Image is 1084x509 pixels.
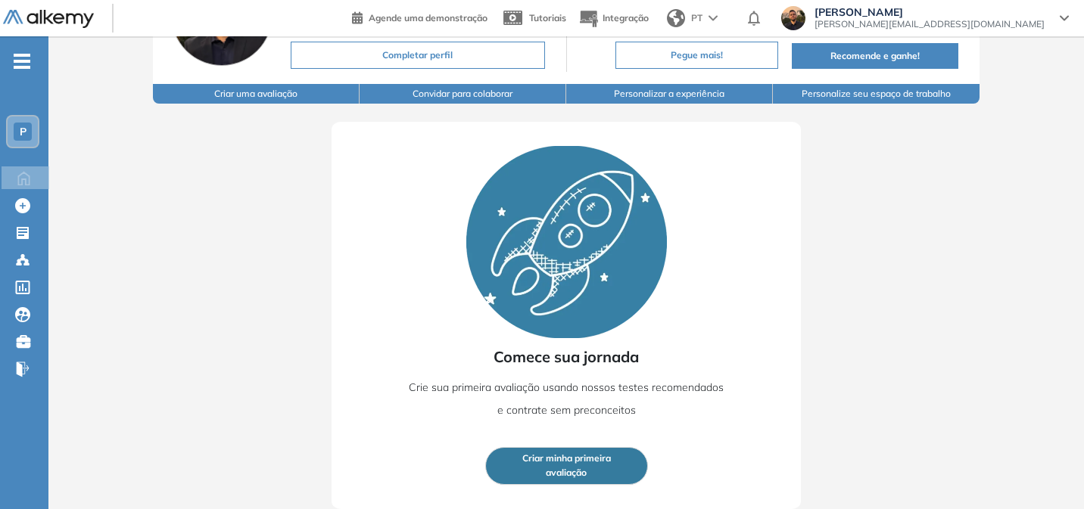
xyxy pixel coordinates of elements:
[3,10,94,29] img: Logotipo
[709,15,718,21] img: arrow
[522,452,611,466] span: Criar minha primeira
[20,126,26,138] span: P
[792,43,958,69] button: Recomende e ganhe!
[815,18,1045,30] span: [PERSON_NAME][EMAIL_ADDRESS][DOMAIN_NAME]
[667,9,685,27] img: world
[153,84,360,104] button: Criar uma avaliação
[406,376,726,421] p: Crie sua primeira avaliação usando nossos testes recomendados e contrate sem preconceitos
[546,466,587,480] span: avaliação
[485,447,648,485] button: Criar minha primeiraavaliação
[291,42,544,69] button: Completar perfil
[603,12,649,23] span: Integração
[369,12,487,23] span: Agende uma demonstração
[578,2,649,35] button: Integração
[352,8,487,26] a: Agende uma demonstração
[466,146,667,338] img: Rocket
[566,84,773,104] button: Personalizar a experiência
[815,6,1045,18] span: [PERSON_NAME]
[691,11,702,25] span: PT
[773,84,980,104] button: Personalize seu espaço de trabalho
[494,346,639,368] span: Comece sua jornada
[14,60,30,63] i: -
[615,42,779,69] button: Pegue mais!
[529,12,566,23] span: Tutoriais
[360,84,566,104] button: Convidar para colaborar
